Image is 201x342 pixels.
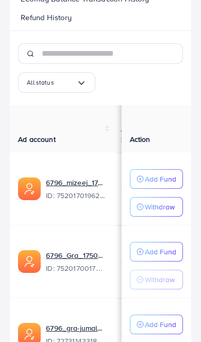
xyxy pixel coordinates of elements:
span: ID: 7520170017913143303 [46,263,105,273]
div: <span class='underline'>6796_mizeej_1750926133170</span></br>7520170196233912338 [46,177,105,201]
a: 6796_Gra_1750926084543 [46,250,105,260]
button: Add Fund [130,169,183,189]
button: Add Fund [130,315,183,334]
div: Search for option [18,72,95,93]
p: Add Fund [145,318,176,331]
span: Ad account [18,134,56,144]
p: Add Fund [145,173,176,185]
button: Withdraw [130,270,183,289]
img: ic-ads-acc.e4c84228.svg [18,177,41,200]
p: Withdraw [145,273,175,286]
iframe: Chat [157,296,193,334]
button: Add Fund [130,242,183,262]
span: ID: 7520170196233912338 [46,190,105,201]
span: Action [130,134,150,144]
span: All status [27,76,54,89]
button: Withdraw [130,197,183,217]
span: Refund History [21,12,72,23]
img: ic-ads-acc.e4c84228.svg [18,250,41,273]
p: Withdraw [145,201,175,213]
p: Add Fund [145,246,176,258]
div: <span class='underline'>6796_Gra_1750926084543</span></br>7520170017913143303 [46,250,105,274]
a: 6796_mizeej_1750926133170 [46,177,105,188]
input: Search for option [54,76,76,89]
a: 6796_gra-jumal_1693403908158 [46,323,105,333]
